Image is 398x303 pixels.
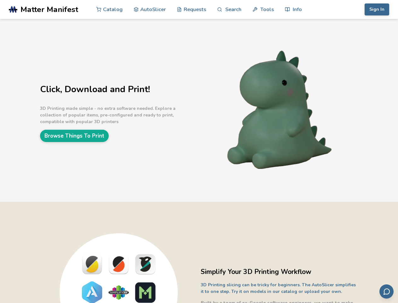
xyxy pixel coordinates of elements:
[20,5,78,14] span: Matter Manifest
[365,3,389,15] button: Sign In
[379,284,394,299] button: Send feedback via email
[201,282,358,295] p: 3D Printing slicing can be tricky for beginners. The AutoSlicer simplifies it to one step. Try it...
[40,130,109,142] a: Browse Things To Print
[201,267,358,277] h2: Simplify Your 3D Printing Workflow
[40,85,198,94] h1: Click, Download and Print!
[40,105,198,125] p: 3D Printing made simple - no extra software needed. Explore a collection of popular items, pre-co...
